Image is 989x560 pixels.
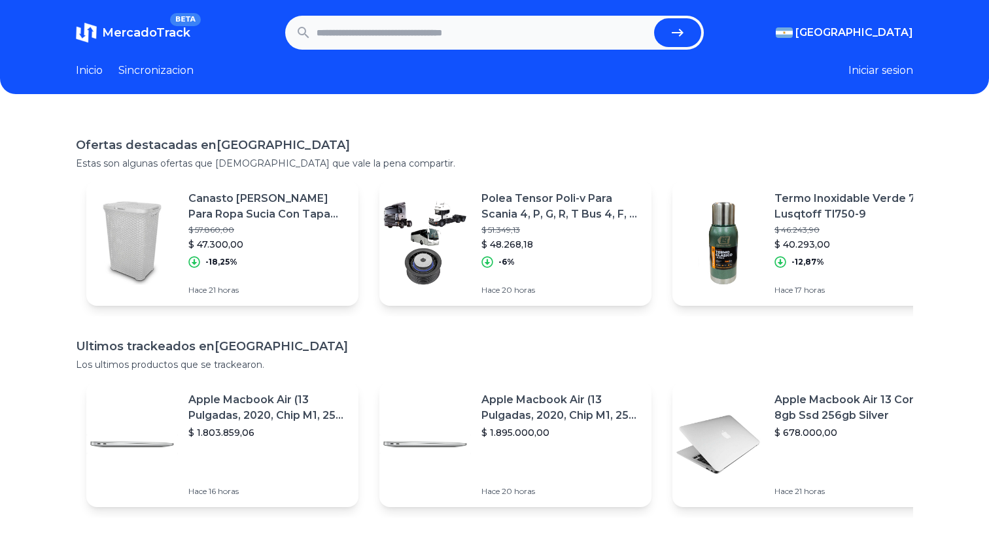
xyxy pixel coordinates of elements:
[86,197,178,289] img: Featured image
[188,238,348,251] p: $ 47.300,00
[76,337,913,355] h1: Ultimos trackeados en [GEOGRAPHIC_DATA]
[774,426,934,439] p: $ 678.000,00
[481,191,641,222] p: Polea Tensor Poli-v Para Scania 4, P, G, R, T Bus 4, F, K, N
[118,63,194,78] a: Sincronizacion
[379,399,471,490] img: Featured image
[791,257,824,267] p: -12,87%
[776,25,913,41] button: [GEOGRAPHIC_DATA]
[76,157,913,170] p: Estas son algunas ofertas que [DEMOGRAPHIC_DATA] que vale la pena compartir.
[170,13,201,26] span: BETA
[481,392,641,423] p: Apple Macbook Air (13 Pulgadas, 2020, Chip M1, 256 Gb De Ssd, 8 Gb De Ram) - Plata
[188,285,348,295] p: Hace 21 horas
[76,22,190,43] a: MercadoTrackBETA
[481,225,641,235] p: $ 51.349,13
[379,197,471,289] img: Featured image
[776,27,793,38] img: Argentina
[774,225,934,235] p: $ 46.243,90
[188,225,348,235] p: $ 57.860,00
[498,257,515,267] p: -6%
[848,63,913,78] button: Iniciar sesion
[76,136,913,154] h1: Ofertas destacadas en [GEOGRAPHIC_DATA]
[672,197,764,289] img: Featured image
[86,399,178,490] img: Featured image
[481,238,641,251] p: $ 48.268,18
[774,392,934,423] p: Apple Macbook Air 13 Core I5 8gb Ssd 256gb Silver
[481,486,641,497] p: Hace 20 horas
[672,399,764,490] img: Featured image
[379,382,651,507] a: Featured imageApple Macbook Air (13 Pulgadas, 2020, Chip M1, 256 Gb De Ssd, 8 Gb De Ram) - Plata$...
[86,382,358,507] a: Featured imageApple Macbook Air (13 Pulgadas, 2020, Chip M1, 256 Gb De Ssd, 8 Gb De Ram) - Plata$...
[86,180,358,306] a: Featured imageCanasto [PERSON_NAME] Para Ropa Sucia Con Tapa Color Blanco$ 57.860,00$ 47.300,00-1...
[774,191,934,222] p: Termo Inoxidable Verde 750l Lusqtoff Tl750-9
[774,486,934,497] p: Hace 21 horas
[672,382,945,507] a: Featured imageApple Macbook Air 13 Core I5 8gb Ssd 256gb Silver$ 678.000,00Hace 21 horas
[102,25,190,40] span: MercadoTrack
[481,426,641,439] p: $ 1.895.000,00
[76,22,97,43] img: MercadoTrack
[188,426,348,439] p: $ 1.803.859,06
[481,285,641,295] p: Hace 20 horas
[774,285,934,295] p: Hace 17 horas
[188,392,348,423] p: Apple Macbook Air (13 Pulgadas, 2020, Chip M1, 256 Gb De Ssd, 8 Gb De Ram) - Plata
[774,238,934,251] p: $ 40.293,00
[188,486,348,497] p: Hace 16 horas
[188,191,348,222] p: Canasto [PERSON_NAME] Para Ropa Sucia Con Tapa Color Blanco
[205,257,237,267] p: -18,25%
[795,25,913,41] span: [GEOGRAPHIC_DATA]
[672,180,945,306] a: Featured imageTermo Inoxidable Verde 750l Lusqtoff Tl750-9$ 46.243,90$ 40.293,00-12,87%Hace 17 horas
[76,358,913,371] p: Los ultimos productos que se trackearon.
[76,63,103,78] a: Inicio
[379,180,651,306] a: Featured imagePolea Tensor Poli-v Para Scania 4, P, G, R, T Bus 4, F, K, N$ 51.349,13$ 48.268,18-...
